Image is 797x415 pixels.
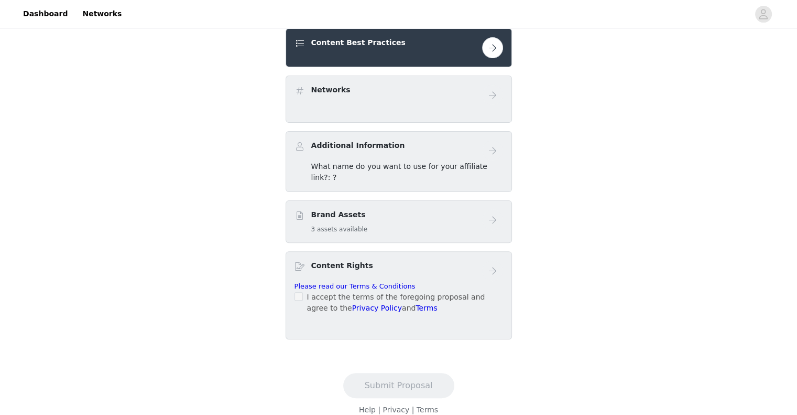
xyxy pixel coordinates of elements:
[311,37,406,48] h4: Content Best Practices
[359,406,376,414] a: Help
[311,140,405,151] h4: Additional Information
[311,209,368,220] h4: Brand Assets
[286,131,512,192] div: Additional Information
[352,304,402,312] a: Privacy Policy
[286,251,512,339] div: Content Rights
[412,406,414,414] span: |
[307,292,503,314] p: I accept the terms of the foregoing proposal and agree to the and
[311,260,373,271] h4: Content Rights
[286,28,512,67] div: Content Best Practices
[311,225,368,234] h5: 3 assets available
[286,76,512,123] div: Networks
[343,373,454,398] button: Submit Proposal
[294,282,416,290] a: Please read our Terms & Conditions
[311,162,487,182] span: What name do you want to use for your affiliate link?: ?
[417,406,438,414] a: Terms
[758,6,768,23] div: avatar
[286,200,512,243] div: Brand Assets
[311,84,351,95] h4: Networks
[383,406,409,414] a: Privacy
[76,2,128,26] a: Networks
[378,406,380,414] span: |
[416,304,437,312] a: Terms
[17,2,74,26] a: Dashboard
